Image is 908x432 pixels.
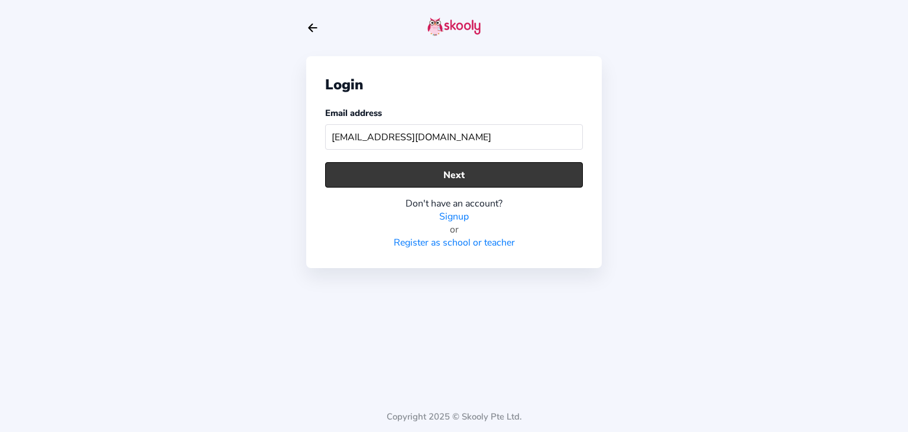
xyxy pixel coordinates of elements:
[325,223,583,236] div: or
[439,210,469,223] a: Signup
[325,197,583,210] div: Don't have an account?
[306,21,319,34] button: arrow back outline
[325,75,583,94] div: Login
[427,17,481,36] img: skooly-logo.png
[325,107,382,119] label: Email address
[394,236,515,249] a: Register as school or teacher
[325,162,583,188] button: Next
[325,124,583,150] input: Your email address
